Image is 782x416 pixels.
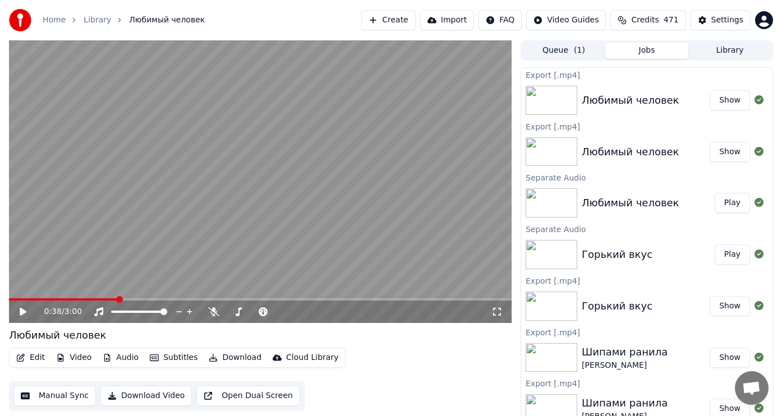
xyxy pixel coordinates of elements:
div: Open chat [735,371,769,405]
button: Video Guides [526,10,606,30]
button: Download [204,350,266,366]
span: 471 [664,15,679,26]
nav: breadcrumb [43,15,205,26]
div: Export [.mp4] [521,274,772,287]
button: Subtitles [145,350,202,366]
button: Play [715,244,750,265]
span: Любимый человек [129,15,205,26]
span: Credits [631,15,659,26]
div: Export [.mp4] [521,325,772,339]
div: Export [.mp4] [521,119,772,133]
div: Любимый человек [582,93,679,108]
div: Горький вкус [582,247,652,262]
div: Любимый человек [582,195,679,211]
div: Export [.mp4] [521,376,772,390]
button: Import [420,10,474,30]
button: FAQ [479,10,522,30]
div: Горький вкус [582,298,652,314]
button: Show [710,142,750,162]
div: Cloud Library [286,352,338,363]
button: Library [688,43,771,59]
button: Edit [12,350,49,366]
button: Show [710,90,750,110]
span: ( 1 ) [574,45,585,56]
div: / [44,306,71,317]
button: Open Dual Screen [196,386,300,406]
div: Separate Audio [521,222,772,235]
a: Library [84,15,111,26]
button: Jobs [605,43,688,59]
a: Home [43,15,66,26]
div: Шипами ранила [582,344,668,360]
div: Шипами ранила [582,395,668,411]
button: Show [710,348,750,368]
span: 0:38 [44,306,61,317]
div: Separate Audio [521,170,772,184]
button: Credits471 [610,10,686,30]
button: Video [52,350,96,366]
div: Любимый человек [582,144,679,160]
div: Export [.mp4] [521,68,772,81]
button: Manual Sync [13,386,96,406]
button: Queue [522,43,605,59]
button: Download Video [100,386,192,406]
div: [PERSON_NAME] [582,360,668,371]
button: Show [710,296,750,316]
span: 3:00 [65,306,82,317]
div: Любимый человек [9,327,106,343]
img: youka [9,9,31,31]
button: Settings [691,10,751,30]
button: Audio [98,350,143,366]
div: Settings [711,15,743,26]
button: Play [715,193,750,213]
button: Create [361,10,416,30]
